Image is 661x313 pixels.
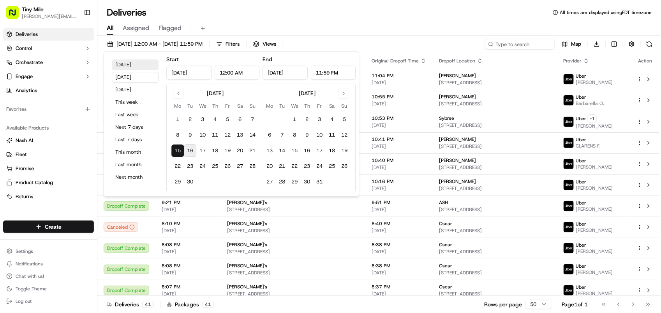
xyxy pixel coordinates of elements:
span: Original Dropoff Time [372,58,419,64]
img: uber-new-logo.jpeg [564,74,574,84]
th: Friday [221,102,234,110]
span: • [65,121,67,127]
span: [STREET_ADDRESS] [227,249,359,255]
button: [PERSON_NAME][EMAIL_ADDRESS] [22,13,78,20]
span: [PERSON_NAME] [576,290,613,297]
button: 13 [263,144,276,157]
th: Wednesday [196,102,209,110]
button: Last week [112,109,159,120]
button: Last month [112,159,159,170]
input: Got a question? Start typing here... [20,50,140,59]
button: 20 [234,144,246,157]
span: [PERSON_NAME] [576,227,613,233]
button: Engage [3,70,94,83]
img: uber-new-logo.jpeg [564,201,574,211]
img: uber-new-logo.jpeg [564,95,574,105]
button: 26 [221,160,234,173]
span: Uber [576,94,586,100]
span: 8:07 PM [162,284,215,290]
button: 12 [338,129,351,141]
button: 8 [288,129,301,141]
a: Fleet [6,151,91,158]
span: [DATE] 12:00 AM - [DATE] 11:59 PM [116,41,203,48]
span: Uber [576,158,586,164]
span: Log out [16,298,32,304]
span: Oscar [439,284,452,290]
span: 8:10 PM [162,221,215,227]
div: 📗 [8,175,14,181]
span: 10:55 PM [372,94,427,100]
img: 9188753566659_6852d8bf1fb38e338040_72.png [16,75,30,89]
span: [DATE] [162,228,215,234]
button: 25 [326,160,338,173]
span: Sybree [439,115,454,121]
div: We're available if you need us! [35,82,107,89]
button: Start new chat [132,77,142,86]
span: Uber [576,242,586,248]
span: Pylon [78,194,94,199]
button: 18 [326,144,338,157]
span: Filters [226,41,240,48]
span: Uber [576,221,586,227]
span: All times are displayed using EDT timezone [560,9,652,16]
span: Uber [576,284,586,290]
button: Tiny Mile[PERSON_NAME][EMAIL_ADDRESS] [3,3,81,22]
span: [PERSON_NAME] [576,269,613,276]
button: Tiny Mile [22,5,44,13]
button: 24 [313,160,326,173]
span: 8:40 PM [372,221,427,227]
span: Promise [16,165,34,172]
a: Deliveries [3,28,94,41]
button: 22 [171,160,184,173]
span: [DATE] [372,291,427,297]
th: Wednesday [288,102,301,110]
button: Toggle Theme [3,283,94,294]
button: 29 [288,176,301,188]
span: [PERSON_NAME] [439,178,476,185]
button: 21 [246,144,259,157]
img: 1736555255976-a54dd68f-1ca7-489b-9aae-adbdc363a1c4 [16,121,22,128]
span: Uber [576,263,586,269]
span: [PERSON_NAME] [576,164,613,170]
div: Canceled [104,222,138,232]
span: [PERSON_NAME] [576,206,613,212]
th: Monday [171,102,184,110]
input: Date [263,66,308,80]
th: Thursday [209,102,221,110]
button: Orchestrate [3,56,94,69]
button: 14 [276,144,288,157]
button: 5 [338,113,351,126]
label: End [263,56,272,63]
button: 9 [301,129,313,141]
button: 7 [276,129,288,141]
button: 27 [263,176,276,188]
span: [DATE] [372,185,427,192]
span: Returns [16,193,33,200]
span: [DATE] [372,206,427,213]
button: 28 [276,176,288,188]
div: Past conversations [8,101,52,108]
div: Start new chat [35,75,128,82]
button: Refresh [644,39,655,50]
button: [DATE] [112,72,159,83]
span: [DATE] [372,143,427,149]
span: [STREET_ADDRESS] [439,249,551,255]
button: 6 [263,129,276,141]
span: [DATE] [372,101,427,107]
button: 18 [209,144,221,157]
span: 8:37 PM [372,284,427,290]
span: Product Catalog [16,179,53,186]
span: [DATE] [162,270,215,276]
span: [PERSON_NAME]'s [227,221,267,227]
span: [PERSON_NAME] [24,121,63,127]
button: Last 7 days [112,134,159,145]
span: Fleet [16,151,27,158]
button: 7 [246,113,259,126]
img: uber-new-logo.jpeg [564,138,574,148]
span: [PERSON_NAME] [576,123,613,129]
button: Go to previous month [173,88,184,99]
span: Toggle Theme [16,286,47,292]
button: 12 [221,129,234,141]
a: Product Catalog [6,179,91,186]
